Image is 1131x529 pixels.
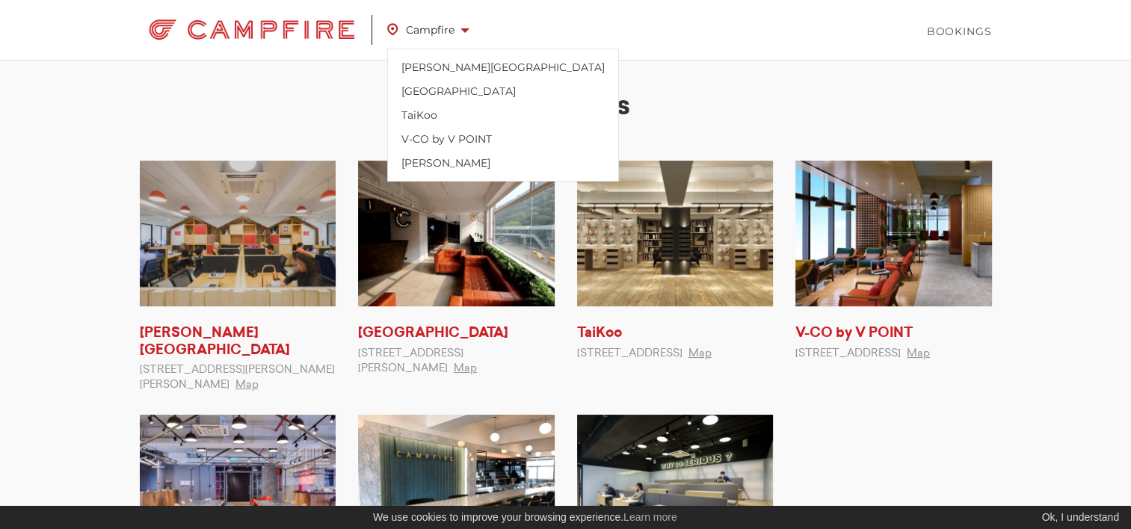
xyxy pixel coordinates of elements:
[373,511,677,523] span: We use cookies to improve your browsing experience.
[140,365,335,390] span: [STREET_ADDRESS][PERSON_NAME][PERSON_NAME]
[577,327,622,340] a: TaiKoo
[235,380,259,390] a: Map
[577,348,682,359] span: [STREET_ADDRESS]
[454,363,477,374] a: Map
[907,348,930,359] a: Map
[358,327,508,340] a: [GEOGRAPHIC_DATA]
[577,161,774,306] img: TaiKoo
[392,151,614,175] a: [PERSON_NAME]
[140,327,290,357] a: [PERSON_NAME][GEOGRAPHIC_DATA]
[795,327,913,340] a: V-CO by V POINT
[623,511,677,523] a: Learn more
[795,348,901,359] span: [STREET_ADDRESS]
[140,11,388,49] a: Campfire
[392,79,614,103] a: [GEOGRAPHIC_DATA]
[392,103,614,127] a: TaiKoo
[688,348,712,359] a: Map
[358,161,555,306] img: Quarry Bay
[140,161,336,306] img: Kennedy Town
[387,13,484,47] a: Campfire
[140,90,992,123] h2: Locations
[358,348,463,374] span: [STREET_ADDRESS][PERSON_NAME]
[140,15,365,45] img: Campfire
[1038,510,1119,525] div: Ok, I understand
[392,127,614,151] a: V-CO by V POINT
[795,161,992,306] img: V-CO by V POINT
[387,20,469,40] span: Campfire
[392,55,614,79] a: [PERSON_NAME][GEOGRAPHIC_DATA]
[927,24,992,39] a: Bookings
